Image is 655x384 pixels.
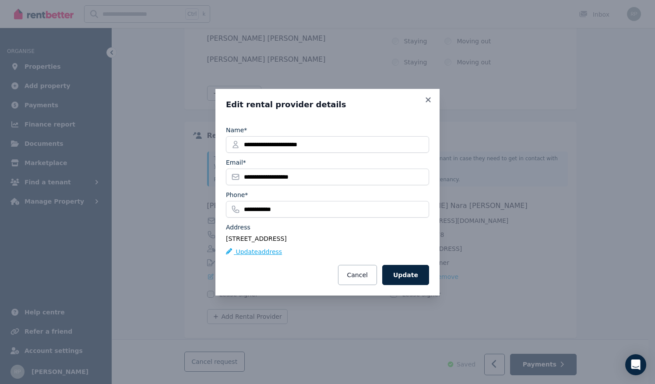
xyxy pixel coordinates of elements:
[382,265,429,285] button: Update
[226,99,429,110] h3: Edit rental provider details
[338,265,377,285] button: Cancel
[226,126,247,134] label: Name*
[226,158,246,167] label: Email*
[226,223,250,232] label: Address
[226,247,282,256] button: Updateaddress
[226,190,248,199] label: Phone*
[226,235,287,242] span: [STREET_ADDRESS]
[625,354,646,375] div: Open Intercom Messenger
